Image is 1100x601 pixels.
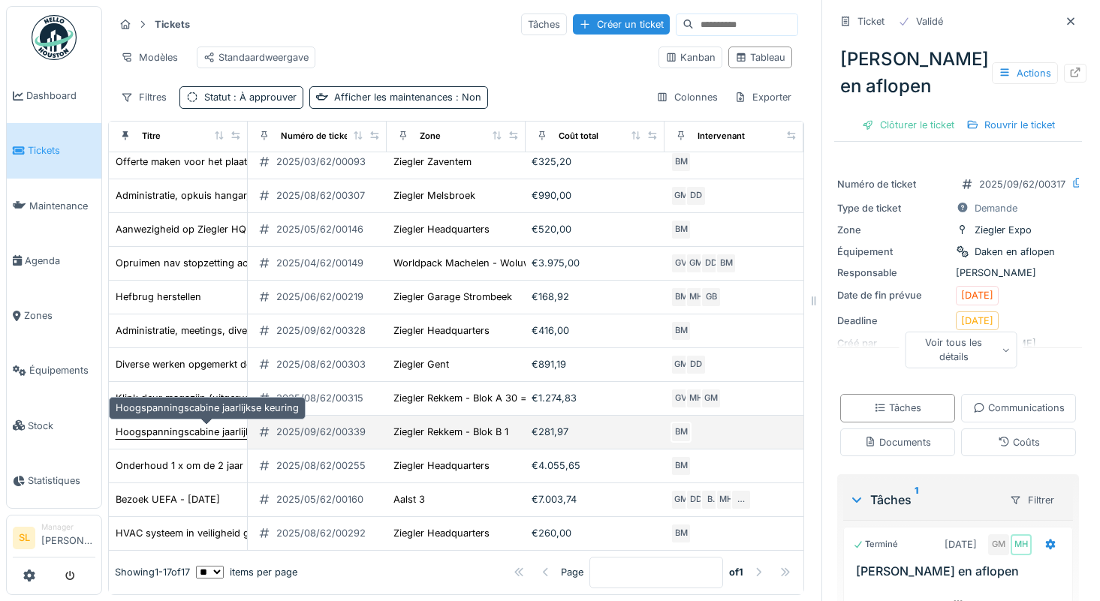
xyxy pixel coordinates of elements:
div: €3.975,00 [532,256,658,270]
div: Page [561,565,583,579]
div: €416,00 [532,323,658,338]
div: Titre [142,130,161,143]
div: Modèles [114,47,185,68]
div: Onderhoud 1 x om de 2 jaar HS cabine Ziegler HQ [116,458,345,473]
a: Stock [7,398,101,453]
div: [DATE] [945,537,977,551]
div: GV [671,388,692,409]
sup: 1 [915,491,918,509]
div: Tableau [735,50,785,65]
div: Ziegler Melsbroek [393,188,475,203]
div: Worldpack Machelen - Woluwelaan 6 [393,256,564,270]
div: Validé [916,14,943,29]
div: GB [701,287,722,308]
div: Tâches [874,401,921,415]
span: Équipements [29,363,95,377]
div: [DATE] [961,314,993,328]
div: Offerte maken voor het plaatsen van een tussenteller koelcontainers [116,155,428,169]
span: Stock [28,419,95,433]
div: MH [1011,534,1032,555]
span: Tickets [28,143,95,158]
li: [PERSON_NAME] [41,521,95,554]
div: Intervenant [698,130,745,143]
div: Showing 1 - 17 of 17 [115,565,190,579]
div: GV [671,253,692,274]
a: Statistiques [7,453,101,508]
strong: Tickets [149,17,196,32]
a: Maintenance [7,179,101,233]
strong: of 1 [729,565,743,579]
div: BM [671,152,692,173]
div: Date de fin prévue [837,288,950,302]
div: 2025/03/62/00093 [276,155,366,169]
li: SL [13,527,35,549]
div: Hefbrug herstellen [116,290,201,304]
div: BM [671,455,692,476]
div: Deadline [837,314,950,328]
div: Actions [992,62,1058,84]
div: GM [671,489,692,510]
div: €325,20 [532,155,658,169]
a: Dashboard [7,68,101,123]
div: GM [988,534,1009,555]
div: Ziegler Headquarters [393,323,490,338]
div: Clôturer le ticket [856,115,960,135]
div: Statut [204,90,297,104]
div: Opruimen nav stopzetting activiteiten op [DATE] [116,256,336,270]
div: Bezoek UEFA - [DATE] [116,492,220,506]
a: SL Manager[PERSON_NAME] [13,521,95,557]
a: Équipements [7,343,101,398]
div: €1.274,83 [532,391,658,405]
div: Exporter [728,86,798,108]
div: Documents [864,435,931,449]
div: HVAC systeem in veiligheid gesprongen [116,526,299,540]
div: Ziegler Headquarters [393,222,490,236]
a: Tickets [7,123,101,178]
div: €260,00 [532,526,658,540]
div: Diverse werken opgemerkt door Facility [116,357,297,371]
div: Ziegler Garage Strombeek [393,290,512,304]
div: Ziegler Gent [393,357,449,371]
div: Ziegler Expo [975,223,1032,237]
span: Maintenance [29,199,95,213]
span: : À approuver [231,92,297,103]
div: Daken en aflopen [975,245,1055,259]
div: BM [671,219,692,240]
div: BM [716,253,737,274]
div: Créer un ticket [573,14,670,35]
div: GM [671,354,692,375]
div: [PERSON_NAME] en aflopen [834,40,1082,106]
a: Agenda [7,233,101,288]
div: €891,19 [532,357,658,371]
div: BM [671,287,692,308]
div: €990,00 [532,188,658,203]
div: B. [701,489,722,510]
div: Ziegler Headquarters [393,526,490,540]
div: 2025/08/62/00292 [276,526,366,540]
div: Standaardweergave [203,50,309,65]
div: 2025/04/62/00149 [276,256,363,270]
div: Responsable [837,266,950,280]
div: €168,92 [532,290,658,304]
span: Dashboard [26,89,95,103]
div: Ticket [857,14,885,29]
span: Agenda [25,254,95,268]
div: 2025/08/62/00315 [276,391,363,405]
span: : Non [453,92,481,103]
div: Colonnes [649,86,725,108]
div: Administratie, opkuis hangar, diversen augustus 2025 [116,188,364,203]
div: Hoogspanningscabine jaarlijkse keuring [109,397,306,419]
div: Équipement [837,245,950,259]
div: items per page [196,565,297,579]
div: Afficher les maintenances [334,90,481,104]
div: Aanwezigheid op Ziegler HQ [116,222,246,236]
div: [PERSON_NAME] [837,266,1079,280]
div: Manager [41,521,95,533]
a: Zones [7,288,101,343]
div: Zone [837,223,950,237]
div: 2025/08/62/00303 [276,357,366,371]
div: Filtres [114,86,173,108]
div: MH [716,489,737,510]
div: [DATE] [961,288,993,302]
div: Administratie, meetings, diversen, ... [DATE] [116,323,318,338]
